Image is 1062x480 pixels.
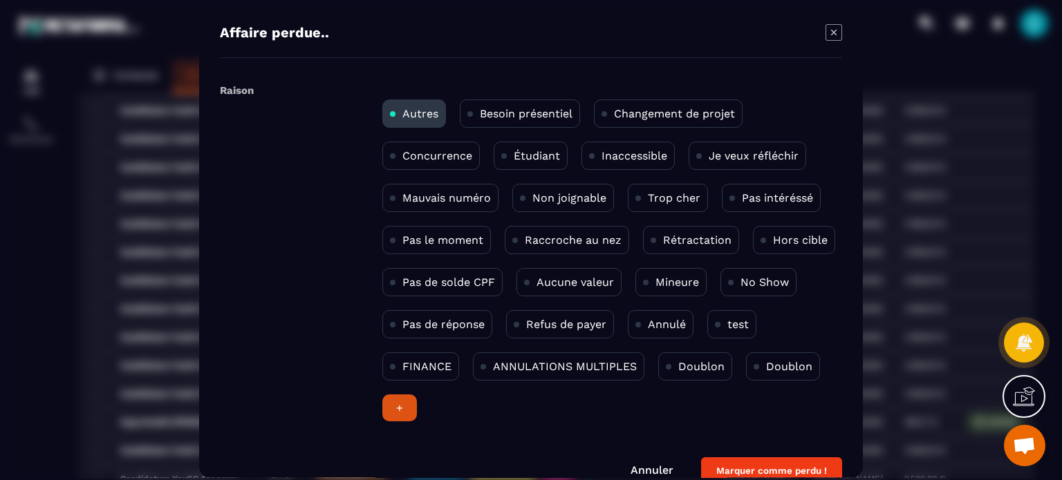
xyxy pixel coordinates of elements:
p: Mineure [655,276,699,289]
p: Je veux réfléchir [709,149,799,162]
p: Mauvais numéro [402,191,491,204]
p: No Show [740,276,789,289]
p: test [727,318,749,331]
p: Trop cher [648,191,700,204]
p: Hors cible [773,233,828,247]
p: Inaccessible [602,149,667,162]
p: Pas de solde CPF [402,276,495,289]
p: Besoin présentiel [480,107,572,120]
p: Pas intéréssé [742,191,813,204]
p: Non joignable [532,191,606,204]
p: Rétractation [663,233,732,247]
p: Changement de projet [614,107,735,120]
div: + [382,394,417,421]
p: Raccroche au nez [525,233,622,247]
p: Doublon [766,360,812,373]
p: Doublon [678,360,725,373]
p: Annulé [648,318,686,331]
p: Concurrence [402,149,472,162]
h4: Affaire perdue.. [220,24,329,44]
label: Raison [220,84,254,97]
p: FINANCE [402,360,451,373]
div: Ouvrir le chat [1004,425,1045,466]
a: Annuler [631,463,673,477]
p: Refus de payer [526,318,606,331]
p: Autres [402,107,438,120]
p: Étudiant [514,149,560,162]
p: Pas de réponse [402,318,485,331]
p: Aucune valeur [537,276,614,289]
p: ANNULATIONS MULTIPLES [493,360,637,373]
p: Pas le moment [402,233,483,247]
